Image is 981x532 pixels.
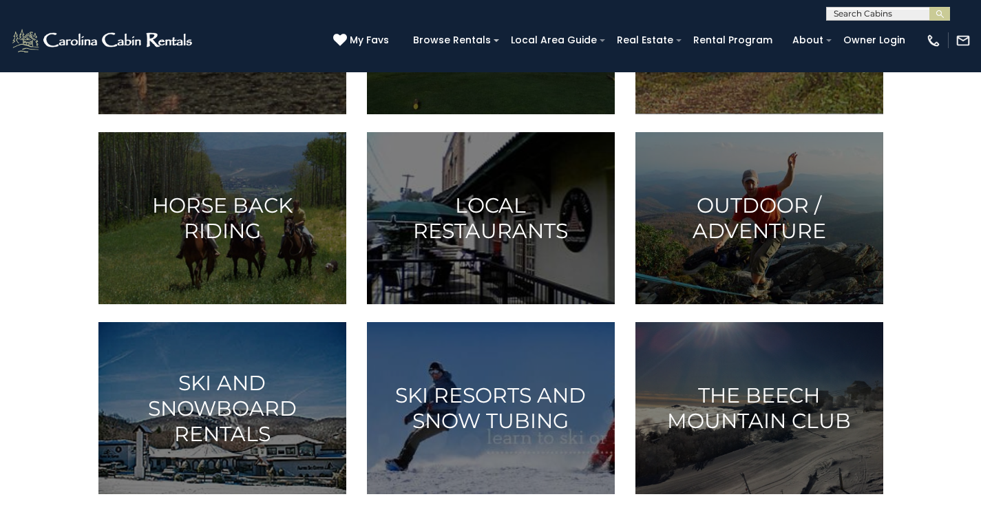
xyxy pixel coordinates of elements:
[610,30,680,51] a: Real Estate
[98,132,346,304] a: Horse Back Riding
[785,30,830,51] a: About
[653,193,866,244] h3: Outdoor / Adventure
[384,383,598,434] h3: Ski Resorts and Snow Tubing
[116,193,329,244] h3: Horse Back Riding
[10,27,196,54] img: White-1-2.png
[98,322,346,494] a: Ski and Snowboard Rentals
[635,322,883,494] a: The Beech Mountain Club
[367,132,615,304] a: Local Restaurants
[504,30,604,51] a: Local Area Guide
[116,370,329,447] h3: Ski and Snowboard Rentals
[926,33,941,48] img: phone-regular-white.png
[350,33,389,47] span: My Favs
[956,33,971,48] img: mail-regular-white.png
[686,30,779,51] a: Rental Program
[384,193,598,244] h3: Local Restaurants
[653,383,866,434] h3: The Beech Mountain Club
[333,33,392,48] a: My Favs
[406,30,498,51] a: Browse Rentals
[836,30,912,51] a: Owner Login
[635,132,883,304] a: Outdoor / Adventure
[367,322,615,494] a: Ski Resorts and Snow Tubing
